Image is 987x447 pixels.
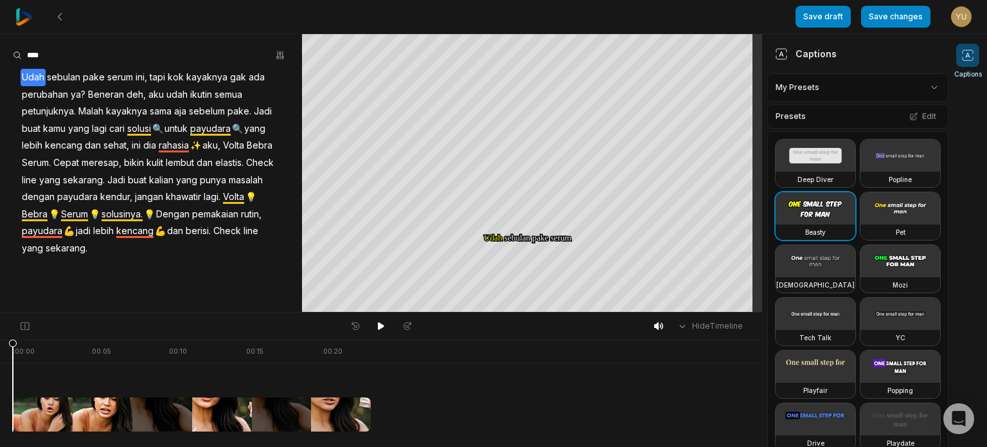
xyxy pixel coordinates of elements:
span: yang [243,120,267,138]
span: pake [82,69,106,86]
span: kayaknya [105,103,148,120]
span: yang [38,172,62,189]
span: ya? [69,86,87,104]
span: lagi [91,120,108,138]
span: Bebra [21,206,49,223]
span: semua [213,86,244,104]
span: udah [165,86,189,104]
div: Captions [775,47,837,60]
span: dan [84,137,102,154]
span: khawatir [164,188,202,206]
span: yang [175,172,199,189]
h3: [DEMOGRAPHIC_DATA] [776,280,855,290]
span: aku [147,86,165,104]
span: Volta [222,188,245,206]
span: Serum [60,206,89,223]
span: Serum. [21,154,52,172]
span: jangan [134,188,164,206]
div: My Presets [767,73,948,102]
span: sekarang. [62,172,106,189]
h3: Tech Talk [799,333,831,343]
span: petunjuknya. [21,103,77,120]
span: deh, [125,86,147,104]
span: buat [21,120,42,138]
span: kencang [115,223,155,240]
span: Captions [954,69,982,79]
span: dengan [21,188,56,206]
span: berisi. [184,223,212,240]
span: pake. [226,103,253,120]
span: lagi. [202,188,222,206]
button: HideTimeline [673,316,747,336]
span: aja [173,103,188,120]
span: kok [166,69,185,86]
span: rutin, [240,206,263,223]
span: Dengan [155,206,191,223]
span: yang [67,120,91,138]
span: jadi [75,223,92,240]
span: elastis. [214,154,245,172]
span: Jadi [253,103,273,120]
span: untuk [163,120,189,138]
span: lebih [21,137,44,154]
span: line [242,223,260,240]
span: buat [127,172,148,189]
span: kulit [145,154,164,172]
span: solusinya. [100,206,144,223]
span: dia [142,137,157,154]
span: ini [130,137,142,154]
h3: Deep Diver [797,174,833,185]
span: kendur, [99,188,134,206]
span: payudara [189,120,232,138]
span: Volta [222,137,245,154]
span: punya [199,172,227,189]
span: Bebra [245,137,274,154]
span: cari [108,120,126,138]
span: payudara [21,223,64,240]
span: yang [21,240,44,257]
div: Presets [767,104,948,129]
span: Check [212,223,242,240]
span: lebih [92,223,115,240]
span: dan [195,154,214,172]
span: Udah [21,69,46,86]
span: dan [166,223,184,240]
span: meresap, [80,154,123,172]
h3: Popping [887,385,913,396]
span: bikin [123,154,145,172]
span: ikutin [189,86,213,104]
h3: Mozi [893,280,908,290]
span: sebulan [46,69,82,86]
img: reap [15,8,33,26]
span: masalah [227,172,264,189]
span: Beneran [87,86,125,104]
div: Open Intercom Messenger [943,403,974,434]
span: kalian [148,172,175,189]
h3: Pet [896,227,905,237]
span: line [21,172,38,189]
span: pemakaian [191,206,240,223]
span: gak [229,69,247,86]
span: Cepat [52,154,80,172]
span: perubahan [21,86,69,104]
span: ada [247,69,266,86]
span: sama [148,103,173,120]
span: payudara [56,188,99,206]
h3: Popline [889,174,912,185]
span: rahasia [157,137,190,154]
h3: YC [896,333,905,343]
span: lembut [164,154,195,172]
span: solusi [126,120,152,138]
span: kayaknya [185,69,229,86]
span: tapi [148,69,166,86]
span: aku, [201,137,222,154]
span: Malah [77,103,105,120]
span: kamu [42,120,67,138]
span: sebelum [188,103,226,120]
span: Jadi [106,172,127,189]
h3: Beasty [805,227,826,237]
button: Edit [905,108,940,125]
span: ini, [134,69,148,86]
button: Save changes [861,6,930,28]
span: sehat, [102,137,130,154]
